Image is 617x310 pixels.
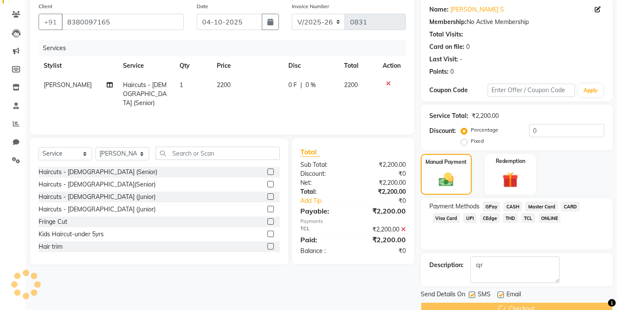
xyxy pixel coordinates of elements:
th: Qty [174,56,212,75]
th: Service [118,56,174,75]
div: ₹2,200.00 [353,178,412,187]
div: Haircuts - [DEMOGRAPHIC_DATA] (Junior) [39,193,156,202]
span: 2200 [344,81,358,89]
div: Haircuts - [DEMOGRAPHIC_DATA] (Senior) [39,168,157,177]
label: Redemption [496,157,525,165]
img: _gift.svg [497,170,523,190]
span: Visa Card [433,213,460,223]
span: UPI [463,213,476,223]
a: [PERSON_NAME] S [450,5,504,14]
div: 0 [466,42,470,51]
div: ₹0 [353,169,412,178]
button: Apply [578,84,603,97]
label: Date [197,3,208,10]
div: Service Total: [429,111,468,120]
span: CASH [503,202,522,211]
th: Action [377,56,406,75]
input: Search or Scan [156,147,280,160]
th: Total [339,56,377,75]
div: Kids Haircut-under 5yrs [39,230,104,239]
span: Master Card [525,202,558,211]
span: Email [506,290,521,301]
img: _cash.svg [434,171,458,188]
span: SMS [478,290,491,301]
span: 0 % [306,81,316,90]
span: GPay [483,202,500,211]
div: Name: [429,5,449,14]
label: Manual Payment [425,158,467,166]
div: Coupon Code [429,86,488,95]
span: Payment Methods [429,202,479,211]
div: ₹2,200.00 [353,235,412,245]
th: Disc [283,56,339,75]
div: ₹2,200.00 [472,111,499,120]
input: Enter Offer / Coupon Code [488,84,575,97]
div: ₹2,200.00 [353,160,412,169]
div: Net: [294,178,353,187]
span: Send Details On [421,290,465,301]
span: 0 F [288,81,297,90]
div: ₹0 [363,196,412,205]
div: ₹2,200.00 [353,225,412,234]
div: Points: [429,67,449,76]
div: ₹2,200.00 [353,206,412,216]
span: CEdge [480,213,500,223]
span: [PERSON_NAME] [44,81,92,89]
span: TCL [521,213,535,223]
span: 2200 [217,81,231,89]
div: Balance : [294,247,353,256]
span: Haircuts - [DEMOGRAPHIC_DATA] (Senior) [123,81,167,107]
label: Percentage [471,126,498,134]
div: Total Visits: [429,30,463,39]
div: ₹2,200.00 [353,187,412,196]
div: Payable: [294,206,353,216]
label: Invoice Number [292,3,329,10]
div: Haircuts - [DEMOGRAPHIC_DATA](Senior) [39,180,156,189]
div: ₹0 [353,247,412,256]
div: Total: [294,187,353,196]
div: 0 [450,67,454,76]
div: Paid: [294,235,353,245]
div: Discount: [429,126,456,135]
div: Description: [429,261,464,270]
div: Membership: [429,18,467,27]
th: Stylist [39,56,118,75]
div: Fringe Cut [39,217,67,226]
span: 1 [180,81,183,89]
span: | [300,81,302,90]
div: Hair trim [39,242,63,251]
div: Last Visit: [429,55,458,64]
span: CARD [561,202,580,211]
div: Services [39,40,412,56]
div: Payments [300,218,406,225]
span: THD [503,213,518,223]
a: Add Tip [294,196,363,205]
div: Sub Total: [294,160,353,169]
div: No Active Membership [429,18,604,27]
input: Search by Name/Mobile/Email/Code [62,14,184,30]
span: ONLINE [539,213,561,223]
div: Haircuts - [DEMOGRAPHIC_DATA] (Junior) [39,205,156,214]
label: Fixed [471,137,484,145]
span: Total [300,147,320,157]
label: Client [39,3,52,10]
div: TCL [294,225,353,234]
div: - [460,55,462,64]
div: Card on file: [429,42,464,51]
div: Discount: [294,169,353,178]
th: Price [212,56,283,75]
button: +91 [39,14,63,30]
